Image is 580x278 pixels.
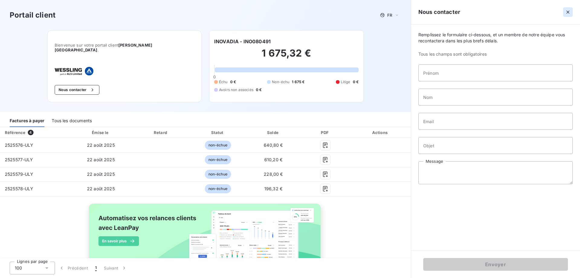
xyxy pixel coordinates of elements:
span: Avoirs non associés [219,87,253,93]
span: Litige [341,79,350,85]
button: 1 [92,262,100,274]
input: placeholder [418,137,573,154]
span: 0 € [230,79,236,85]
span: Remplissez le formulaire ci-dessous, et un membre de notre équipe vous recontactera dans les plus... [418,32,573,44]
div: Actions [351,129,410,136]
img: Company logo [55,67,93,75]
span: FR [387,13,392,18]
span: 0 € [353,79,359,85]
h3: Portail client [10,10,56,21]
span: 196,32 € [264,186,282,191]
span: Bienvenue sur votre portail client . [55,43,194,52]
span: 22 août 2025 [87,157,115,162]
span: 22 août 2025 [87,186,115,191]
span: 2525578-ULY [5,186,34,191]
span: 22 août 2025 [87,172,115,177]
input: placeholder [418,89,573,106]
span: non-échue [205,184,231,193]
span: 1 [95,265,97,271]
div: Tous les documents [52,114,92,127]
span: Tous les champs sont obligatoires [418,51,573,57]
span: 640,80 € [264,142,283,148]
span: 22 août 2025 [87,142,115,148]
span: 2525579-ULY [5,172,34,177]
input: placeholder [418,64,573,81]
span: 228,00 € [264,172,283,177]
span: 0 € [256,87,262,93]
button: Suivant [100,262,131,274]
h2: 1 675,32 € [214,47,359,65]
button: Précédent [55,262,92,274]
img: banner [83,200,327,274]
span: 610,20 € [264,157,282,162]
span: Non-échu [272,79,289,85]
span: non-échue [205,170,231,179]
span: [PERSON_NAME] [GEOGRAPHIC_DATA] [55,43,152,52]
button: Nous contacter [55,85,99,95]
div: Émise le [71,129,131,136]
span: Échu [219,79,228,85]
div: PDF [302,129,349,136]
span: 2525576-ULY [5,142,34,148]
div: Factures à payer [10,114,44,127]
div: Retard [134,129,189,136]
h5: Nous contacter [418,8,460,16]
span: 1 675 € [292,79,304,85]
span: 4 [28,130,33,135]
span: non-échue [205,155,231,164]
span: 0 [213,74,216,79]
div: Référence [5,130,25,135]
span: non-échue [205,141,231,150]
input: placeholder [418,113,573,130]
h6: INOVADIA - INO080491 [214,38,271,45]
span: 2525577-ULY [5,157,33,162]
div: Solde [247,129,299,136]
span: 100 [15,265,22,271]
div: Statut [191,129,245,136]
button: Envoyer [423,258,568,271]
